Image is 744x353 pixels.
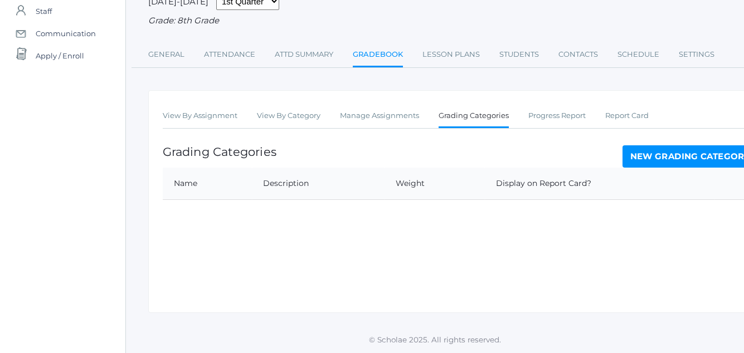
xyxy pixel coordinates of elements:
a: Lesson Plans [422,43,480,66]
h1: Grading Categories [163,145,276,158]
a: Grading Categories [439,105,509,129]
a: View By Assignment [163,105,237,127]
a: Attendance [204,43,255,66]
span: Apply / Enroll [36,45,84,67]
span: Communication [36,22,96,45]
p: © Scholae 2025. All rights reserved. [126,334,744,345]
th: Name [163,168,252,200]
a: General [148,43,184,66]
a: Settings [679,43,714,66]
th: Display on Report Card? [485,168,714,200]
a: Gradebook [353,43,403,67]
th: Weight [385,168,485,200]
a: Students [499,43,539,66]
a: Manage Assignments [340,105,419,127]
th: Description [252,168,385,200]
a: Attd Summary [275,43,333,66]
a: View By Category [257,105,320,127]
a: Progress Report [528,105,586,127]
a: Contacts [558,43,598,66]
a: Schedule [617,43,659,66]
a: Report Card [605,105,649,127]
